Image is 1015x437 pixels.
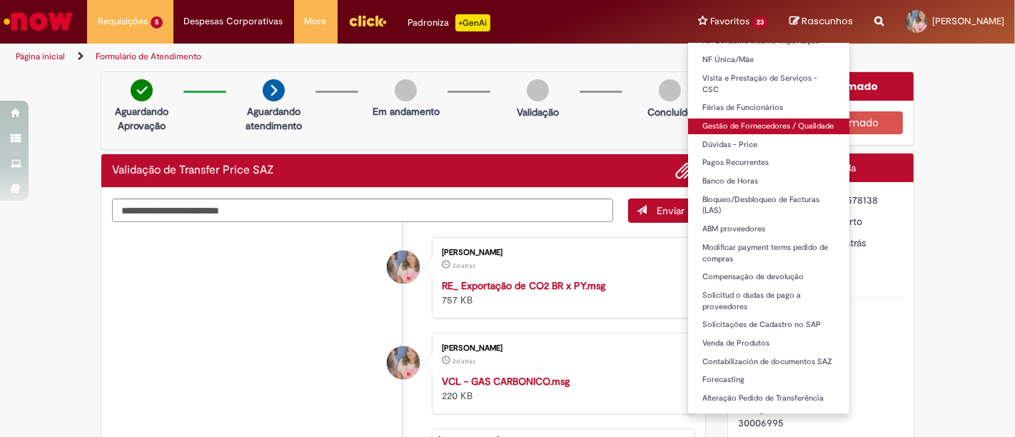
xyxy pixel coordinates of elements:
div: R13578138 [832,193,898,207]
div: [PERSON_NAME] [442,344,680,353]
img: img-circle-grey.png [395,79,417,101]
a: RE_ Exportação de CO2 BR x PY.msg [442,279,605,292]
span: [PERSON_NAME] [932,15,1004,27]
p: Em andamento [373,104,440,119]
div: Padroniza [408,14,490,31]
time: 29/09/2025 16:00:30 [453,357,475,366]
a: Forecasting [688,372,849,388]
a: Validação de Transfer Price SAZ [688,409,849,425]
a: Compensação de devolução [688,269,849,285]
b: Código S4 [739,402,784,415]
span: 23 [752,16,768,29]
a: Venda de Produtos [688,336,849,351]
div: [PERSON_NAME] [442,248,680,257]
img: check-circle-green.png [131,79,153,101]
p: Aguardando Aprovação [107,104,176,133]
span: 2d atrás [453,357,475,366]
a: NF Única/Mãe [688,52,849,68]
span: Enviar [657,204,685,217]
span: Despesas Corporativas [184,14,283,29]
p: +GenAi [455,14,490,31]
h2: Validação de Transfer Price SAZ Histórico de tíquete [112,164,274,177]
textarea: Digite sua mensagem aqui... [112,199,613,222]
a: ABM proveedores [688,221,849,237]
div: 220 KB [442,374,680,403]
div: 757 KB [442,278,680,307]
a: Pagos Recurrentes [688,155,849,171]
img: img-circle-grey.png [527,79,549,101]
button: Enviar [628,199,695,223]
span: More [305,14,327,29]
a: Dúvidas - Price [688,137,849,153]
a: Solicitações de Cadastro no SAP [688,317,849,333]
div: 29/09/2025 16:23:27 [832,236,898,250]
div: Natalia Da Silva [387,346,420,379]
a: Visita e Prestação de Serviços - CSC [688,71,849,97]
img: arrow-next.png [263,79,285,101]
img: img-circle-grey.png [659,79,681,101]
a: Férias de Funcionários [688,100,849,116]
span: Requisições [98,14,148,29]
span: Favoritos [710,14,749,29]
a: Modificar payment terms pedido de compras [688,240,849,266]
a: Banco de Horas [688,174,849,189]
img: ServiceNow [1,7,75,36]
ul: Trilhas de página [11,44,666,70]
a: Página inicial [16,51,65,62]
div: Aberto [832,214,898,228]
ul: Favoritos [687,43,850,414]
img: click_logo_yellow_360x200.png [348,10,387,31]
span: Rascunhos [802,14,853,28]
button: Adicionar anexos [676,161,695,180]
p: Validação [517,105,559,119]
span: 2d atrás [453,261,475,270]
a: Contabilización de documentos SAZ [688,354,849,370]
span: 30006995 [739,416,784,429]
a: Formulário de Atendimento [96,51,201,62]
a: Alteração Pedido de Transferência [688,391,849,406]
a: Gestão de Fornecedores / Qualidade [688,119,849,134]
a: Bloqueo/Desbloqueo de Facturas (LAS) [688,192,849,218]
a: Rascunhos [789,15,853,29]
span: 5 [151,16,163,29]
p: Aguardando atendimento [239,104,308,133]
div: Natalia Da Silva [387,251,420,283]
p: Concluído [647,105,693,119]
a: VCL - GAS CARBONICO.msg [442,375,570,388]
a: Solicitud o dudas de pago a proveedores [688,288,849,314]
